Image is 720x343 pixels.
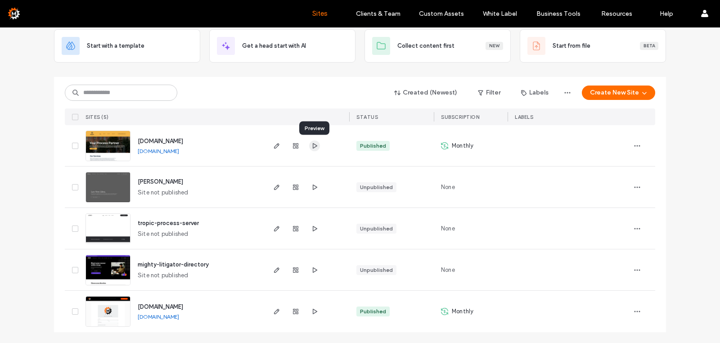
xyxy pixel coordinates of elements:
[356,10,400,18] label: Clients & Team
[520,29,666,63] div: Start from fileBeta
[138,148,179,154] a: [DOMAIN_NAME]
[242,41,306,50] span: Get a head start with AI
[441,266,455,275] span: None
[469,86,509,100] button: Filter
[138,138,183,144] a: [DOMAIN_NAME]
[138,220,199,226] a: tropic-process-server
[360,225,393,233] div: Unpublished
[138,261,209,268] a: mighty-litigator-directory
[601,10,632,18] label: Resources
[397,41,454,50] span: Collect content first
[360,142,386,150] div: Published
[419,10,464,18] label: Custom Assets
[299,122,329,135] div: Preview
[486,42,503,50] div: New
[209,29,355,63] div: Get a head start with AI
[360,266,393,274] div: Unpublished
[54,29,200,63] div: Start with a template
[441,114,479,120] span: SUBSCRIPTION
[138,178,183,185] a: [PERSON_NAME]
[660,10,673,18] label: Help
[515,114,533,120] span: LABELS
[87,41,144,50] span: Start with a template
[364,29,511,63] div: Collect content firstNew
[85,114,109,120] span: SITES (5)
[483,10,517,18] label: White Label
[536,10,580,18] label: Business Tools
[356,114,378,120] span: STATUS
[138,188,189,197] span: Site not published
[387,86,465,100] button: Created (Newest)
[21,6,39,14] span: Help
[582,86,655,100] button: Create New Site
[312,9,328,18] label: Sites
[360,307,386,316] div: Published
[441,183,455,192] span: None
[640,42,658,50] div: Beta
[452,307,473,316] span: Monthly
[553,41,590,50] span: Start from file
[513,86,557,100] button: Labels
[452,141,473,150] span: Monthly
[138,230,189,239] span: Site not published
[360,183,393,191] div: Unpublished
[138,271,189,280] span: Site not published
[138,303,183,310] a: [DOMAIN_NAME]
[138,313,179,320] a: [DOMAIN_NAME]
[441,224,455,233] span: None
